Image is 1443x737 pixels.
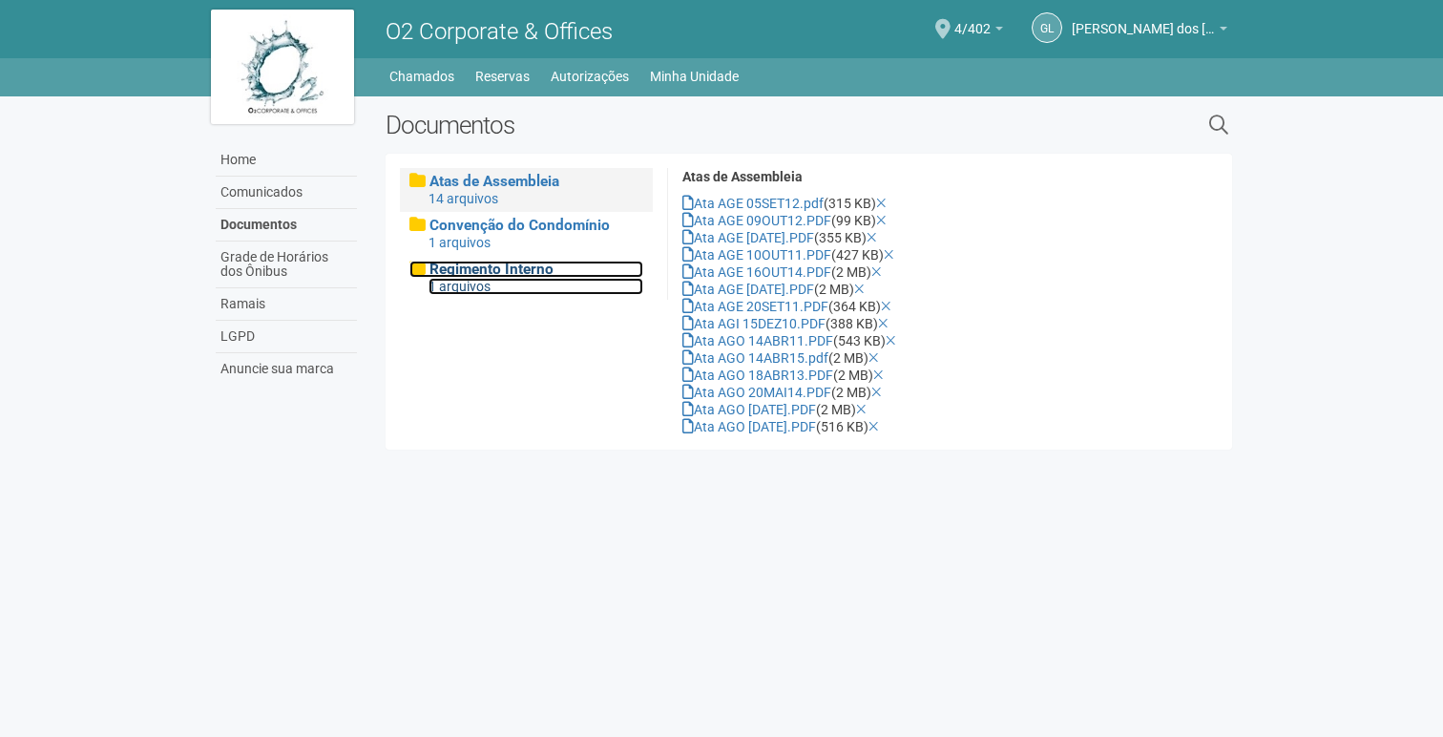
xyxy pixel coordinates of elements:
a: Minha Unidade [650,63,739,90]
a: Excluir [881,299,891,314]
a: Ata AGO 20MAI14.PDF [682,385,831,400]
a: Ramais [216,288,357,321]
div: (364 KB) [682,298,1218,315]
span: O2 Corporate & Offices [386,18,613,45]
a: Ata AGO 14ABR11.PDF [682,333,833,348]
a: Excluir [871,385,882,400]
a: Chamados [389,63,454,90]
a: GL [1032,12,1062,43]
div: 1 arquivos [429,234,643,251]
div: 1 arquivos [429,278,643,295]
span: Regimento Interno [429,261,554,278]
a: Ata AGE 16OUT14.PDF [682,264,831,280]
div: (315 KB) [682,195,1218,212]
a: Ata AGE 10OUT11.PDF [682,247,831,263]
a: LGPD [216,321,357,353]
h2: Documentos [386,111,1013,139]
a: Excluir [868,350,879,366]
a: Comunicados [216,177,357,209]
a: Ata AGI 15DEZ10.PDF [682,316,826,331]
a: Ata AGE 20SET11.PDF [682,299,828,314]
div: 14 arquivos [429,190,643,207]
strong: Atas de Assembleia [682,169,803,184]
div: (2 MB) [682,263,1218,281]
span: Atas de Assembleia [429,173,559,190]
span: Convenção do Condomínio [429,217,610,234]
a: Excluir [876,196,887,211]
a: Convenção do Condomínio 1 arquivos [409,217,643,251]
a: Excluir [867,230,877,245]
a: Ata AGO [DATE].PDF [682,419,816,434]
span: 4/402 [954,3,991,36]
a: Excluir [873,368,884,383]
div: (2 MB) [682,401,1218,418]
a: Ata AGE 05SET12.pdf [682,196,824,211]
img: logo.jpg [211,10,354,124]
span: Gabriel Lemos Carreira dos Reis [1072,3,1215,36]
a: Autorizações [551,63,629,90]
a: Regimento Interno 1 arquivos [409,261,643,295]
div: (388 KB) [682,315,1218,332]
a: Reservas [475,63,530,90]
a: Excluir [876,213,887,228]
a: Documentos [216,209,357,242]
div: (516 KB) [682,418,1218,435]
a: [PERSON_NAME] dos [PERSON_NAME] [1072,24,1227,39]
a: Grade de Horários dos Ônibus [216,242,357,288]
a: Excluir [878,316,889,331]
a: Anuncie sua marca [216,353,357,385]
div: (2 MB) [682,384,1218,401]
div: (427 KB) [682,246,1218,263]
a: Excluir [886,333,896,348]
a: Ata AGO 18ABR13.PDF [682,368,833,383]
a: Ata AGO [DATE].PDF [682,402,816,417]
a: Home [216,144,357,177]
a: Excluir [856,402,867,417]
a: Ata AGE 09OUT12.PDF [682,213,831,228]
a: Ata AGE [DATE].PDF [682,230,814,245]
div: (99 KB) [682,212,1218,229]
a: Excluir [871,264,882,280]
a: Ata AGO 14ABR15.pdf [682,350,828,366]
div: (2 MB) [682,281,1218,298]
a: Excluir [884,247,894,263]
a: Ata AGE [DATE].PDF [682,282,814,297]
div: (2 MB) [682,349,1218,367]
a: 4/402 [954,24,1003,39]
a: Excluir [868,419,879,434]
div: (543 KB) [682,332,1218,349]
a: Atas de Assembleia 14 arquivos [409,173,643,207]
a: Excluir [854,282,865,297]
div: (355 KB) [682,229,1218,246]
div: (2 MB) [682,367,1218,384]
